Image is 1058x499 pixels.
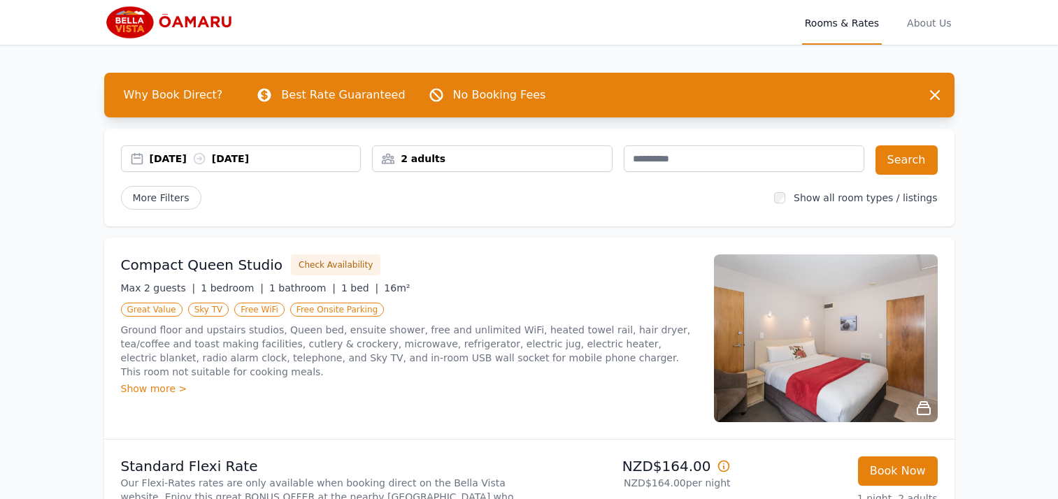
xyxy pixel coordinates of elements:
span: Free Onsite Parking [290,303,384,317]
span: 1 bathroom | [269,282,336,294]
button: Search [875,145,938,175]
p: NZD$164.00 per night [535,476,731,490]
div: Show more > [121,382,697,396]
button: Book Now [858,456,938,486]
button: Check Availability [291,254,380,275]
span: Why Book Direct? [113,81,234,109]
div: [DATE] [DATE] [150,152,361,166]
span: 16m² [384,282,410,294]
span: Free WiFi [234,303,285,317]
span: 1 bedroom | [201,282,264,294]
p: Best Rate Guaranteed [281,87,405,103]
span: Great Value [121,303,183,317]
p: Standard Flexi Rate [121,456,524,476]
h3: Compact Queen Studio [121,255,283,275]
img: Bella Vista Oamaru [104,6,238,39]
p: No Booking Fees [453,87,546,103]
div: 2 adults [373,152,612,166]
span: Sky TV [188,303,229,317]
span: Max 2 guests | [121,282,196,294]
p: Ground floor and upstairs studios, Queen bed, ensuite shower, free and unlimited WiFi, heated tow... [121,323,697,379]
span: 1 bed | [341,282,378,294]
p: NZD$164.00 [535,456,731,476]
label: Show all room types / listings [794,192,937,203]
span: More Filters [121,186,201,210]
